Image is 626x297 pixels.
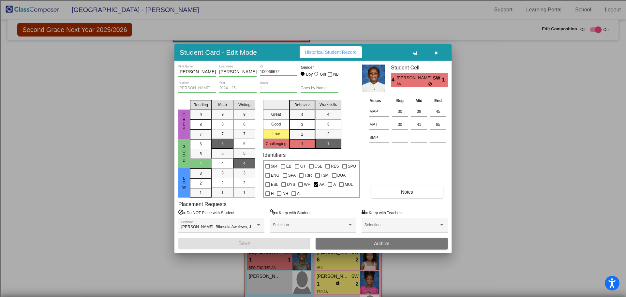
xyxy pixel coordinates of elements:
span: 3 [200,171,202,176]
button: Notes [371,186,443,198]
span: 2 [200,180,202,186]
input: goes by name [301,86,338,91]
span: SPO [348,162,356,170]
div: This outline has no content. Would you like to delete it? [3,151,623,157]
span: 6 [221,141,224,147]
span: [PERSON_NAME], Bikosola Awelewa, Jaterryion [PERSON_NAME], [PERSON_NAME] [181,225,334,229]
div: Search for Source [3,92,623,97]
div: Home [3,3,136,8]
span: 1 [243,190,246,196]
input: assessment [369,133,389,142]
div: Sort A > Z [3,15,623,21]
div: SAVE AND GO HOME [3,157,623,163]
div: Magazine [3,103,623,109]
div: Sign out [3,45,623,51]
span: 8 [221,121,224,127]
span: 6 [200,141,202,147]
span: 8 [200,122,202,127]
div: CANCEL [3,140,623,145]
span: 2 [221,180,224,186]
span: WH [304,181,310,188]
span: AA [319,181,324,188]
span: Low [181,176,187,190]
span: 4 [391,76,396,84]
div: Television/Radio [3,115,623,121]
span: T3R [305,171,312,179]
span: ESL [271,181,278,188]
span: 3 [301,122,303,127]
span: RES [331,162,339,170]
div: Boy [306,71,313,77]
span: 7 [243,131,246,137]
input: teacher [178,86,216,91]
label: Placement Requests [178,201,227,207]
span: DUA [337,171,346,179]
th: Asses [368,97,390,104]
span: 5 [243,151,246,156]
th: Beg [390,97,410,104]
span: ENG [271,171,279,179]
span: 7 [200,131,202,137]
span: 5 [200,151,202,157]
h3: Student Cell [391,65,448,71]
div: BOOK [3,204,623,210]
button: Save [178,238,310,249]
span: Archive [374,241,389,246]
span: 2 [327,131,329,137]
span: 9 [221,111,224,117]
div: Download [3,74,623,80]
label: = Keep with Student: [270,209,312,216]
span: T3M [321,171,329,179]
label: = Keep with Teacher: [362,209,402,216]
div: Delete [3,62,623,68]
div: Move To ... [3,27,623,33]
span: 4 [301,112,303,118]
span: EB [286,162,291,170]
span: 1 [200,190,202,196]
div: ??? [3,145,623,151]
input: assessment [369,120,389,129]
span: Behavior [294,102,310,108]
span: 8 [243,121,246,127]
span: Writing [238,102,250,108]
span: Notes [401,189,413,195]
div: Newspaper [3,109,623,115]
span: Workskills [320,102,337,108]
mat-label: Gender [301,65,338,70]
span: 9 [243,111,246,117]
div: TODO: put dlg title [3,127,623,133]
span: AA [396,82,428,86]
label: Identifiers [263,152,286,158]
button: Archive [316,238,448,249]
div: JOURNAL [3,216,623,222]
div: Move To ... [3,56,623,62]
span: 504 [271,162,277,170]
input: Search sources [3,228,60,234]
div: Girl [320,71,326,77]
button: Historical Student Record [300,46,362,58]
label: = Do NOT Place with Student: [178,209,235,216]
th: End [428,97,448,104]
span: H [271,190,274,198]
span: 3 [243,170,246,176]
span: 4 [221,160,224,166]
input: Enter ID [260,70,297,74]
div: SAVE [3,198,623,204]
span: Historical Student Record [305,50,357,55]
span: 1 [221,190,224,196]
span: SPA [288,171,296,179]
input: year [219,86,257,91]
span: Save [238,241,250,246]
span: MUL [345,181,353,188]
div: Home [3,175,623,181]
input: grade [260,86,297,91]
span: 6 [243,141,246,147]
div: Move to ... [3,169,623,175]
span: [PERSON_NAME] [396,75,433,82]
div: Options [3,39,623,45]
span: DYS [287,181,295,188]
div: Rename [3,51,623,56]
span: 4 [200,160,202,166]
span: 4 [327,111,329,117]
div: Journal [3,97,623,103]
